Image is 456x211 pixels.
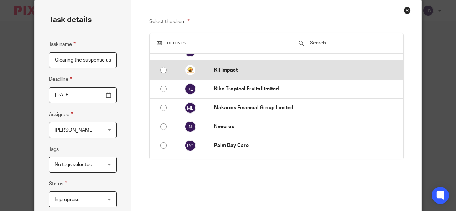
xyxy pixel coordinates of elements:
h2: Task details [49,14,92,26]
p: Nmicros [214,123,400,130]
label: Tags [49,146,59,153]
span: In progress [55,197,79,202]
label: Assignee [49,110,73,118]
span: Clients [167,41,187,45]
p: Kike Tropical Fruits Limited [214,85,400,93]
label: Status [49,180,67,188]
label: Task name [49,40,76,48]
input: Search... [309,39,396,47]
img: svg%3E [185,102,196,114]
label: Deadline [49,75,72,83]
span: [PERSON_NAME] [55,128,94,133]
img: svg%3E [185,159,196,170]
div: Close this dialog window [404,7,411,14]
p: Palm Day Care [214,142,400,149]
span: No tags selected [55,162,92,167]
img: svg%3E [185,140,196,151]
input: Task name [49,52,117,68]
img: KII-Impact.png [185,64,196,76]
img: svg%3E [185,121,196,132]
p: KII Impact [214,67,400,74]
input: Pick a date [49,87,117,103]
p: Makarios Financial Group Limited [214,104,400,111]
p: Select the client [149,17,404,26]
img: svg%3E [185,83,196,95]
